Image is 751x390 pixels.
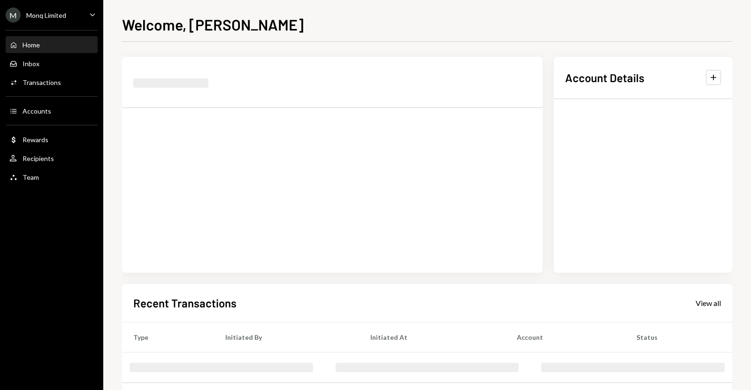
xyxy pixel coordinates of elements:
th: Status [625,322,732,352]
h2: Account Details [565,70,644,85]
div: Monq Limited [26,11,66,19]
div: Transactions [23,78,61,86]
th: Account [506,322,625,352]
a: Accounts [6,102,98,119]
h2: Recent Transactions [133,295,237,311]
div: M [6,8,21,23]
a: Rewards [6,131,98,148]
a: View all [696,298,721,308]
a: Home [6,36,98,53]
th: Initiated By [214,322,359,352]
div: Rewards [23,136,48,144]
div: Recipients [23,154,54,162]
div: Team [23,173,39,181]
th: Initiated At [359,322,506,352]
div: Inbox [23,60,39,68]
a: Inbox [6,55,98,72]
h1: Welcome, [PERSON_NAME] [122,15,304,34]
a: Team [6,168,98,185]
div: Accounts [23,107,51,115]
a: Transactions [6,74,98,91]
th: Type [122,322,214,352]
a: Recipients [6,150,98,167]
div: Home [23,41,40,49]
